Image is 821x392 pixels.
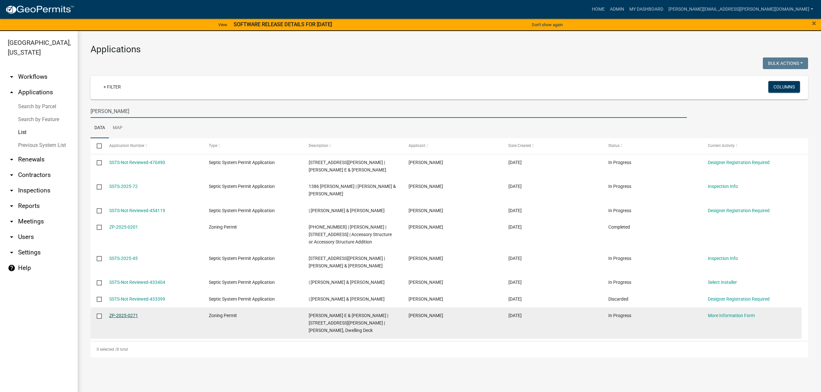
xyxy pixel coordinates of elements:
[608,143,620,148] span: Status
[8,156,16,163] i: arrow_drop_down
[8,233,16,241] i: arrow_drop_down
[109,280,165,285] a: SSTS-Not Reviewed-433404
[666,3,816,15] a: [PERSON_NAME][EMAIL_ADDRESS][PERSON_NAME][DOMAIN_NAME]
[508,224,522,230] span: 06/21/2025
[702,138,802,154] datatable-header-cell: Current Activity
[109,208,165,213] a: SSTS-Not Reviewed-454119
[812,19,816,27] button: Close
[216,19,230,30] a: View
[708,280,737,285] a: Select Installer
[502,138,602,154] datatable-header-cell: Date Created
[708,256,738,261] a: Inspection Info
[234,21,332,27] strong: SOFTWARE RELEASE DETAILS FOR [DATE]
[309,208,385,213] span: | LIND, RYAN R & HANNAH G
[508,313,522,318] span: 04/22/2025
[8,218,16,225] i: arrow_drop_down
[109,118,126,139] a: Map
[309,280,385,285] span: | LILJEGREN, BRYAN & CLARE
[708,313,755,318] a: More Information Form
[768,81,800,93] button: Columns
[109,313,138,318] a: ZP-2025-0271
[708,160,770,165] a: Designer Registration Required
[608,296,628,302] span: Discarded
[763,57,808,69] button: Bulk Actions
[508,208,522,213] span: 07/23/2025
[309,296,385,302] span: | LILJEGREN, BRYAN & CLARE
[8,187,16,194] i: arrow_drop_down
[309,256,385,268] span: 289 E HARNEY RD | LILJEGREN, BRYAN & CLARE
[608,256,631,261] span: In Progress
[627,3,666,15] a: My Dashboard
[98,81,126,93] a: + Filter
[409,256,443,261] span: Katie Ryan
[209,184,275,189] span: Septic System Permit Application
[8,264,16,272] i: help
[309,184,396,196] span: 1386 STEPHEN RD | LIND, RYAN R & HANNAH G
[109,160,165,165] a: SSTS-Not Reviewed-470490
[508,256,522,261] span: 06/11/2025
[209,143,217,148] span: Type
[608,313,631,318] span: In Progress
[409,296,443,302] span: Jesse A Roberts
[209,256,275,261] span: Septic System Permit Application
[508,160,522,165] span: 08/28/2025
[309,160,386,172] span: 1804 FREEMAN POINT RD | RYAN, CRAIG E & SUSAN R
[409,143,425,148] span: Applicant
[303,138,402,154] datatable-header-cell: Description
[708,296,770,302] a: Designer Registration Required
[409,184,443,189] span: Madelyn DeCaigny
[602,138,702,154] datatable-header-cell: Status
[103,138,203,154] datatable-header-cell: Application Number
[109,224,138,230] a: ZP-2025-0201
[209,280,275,285] span: Septic System Permit Application
[209,208,275,213] span: Septic System Permit Application
[409,313,443,318] span: Ken Peterson
[508,280,522,285] span: 06/09/2025
[409,208,443,213] span: Madelyn DeCaigny
[203,138,303,154] datatable-header-cell: Type
[8,171,16,179] i: arrow_drop_down
[91,44,808,55] h3: Applications
[608,160,631,165] span: In Progress
[409,160,443,165] span: Ken Peterson
[309,143,328,148] span: Description
[8,249,16,256] i: arrow_drop_down
[508,143,531,148] span: Date Created
[608,280,631,285] span: In Progress
[91,138,103,154] datatable-header-cell: Select
[209,160,275,165] span: Septic System Permit Application
[309,224,392,244] span: 63-010-0870 | BRYANT, MARY B | 4600 COUNTY ROAD 13 | Accessory Structure or Accessory Structure A...
[97,347,117,352] span: 0 selected /
[91,105,687,118] input: Search for applications
[508,184,522,189] span: 07/24/2025
[409,224,443,230] span: Mary Bryant
[91,118,109,139] a: Data
[812,19,816,28] span: ×
[109,256,138,261] a: SSTS-2025-45
[109,296,165,302] a: SSTS-Not Reviewed-433399
[508,296,522,302] span: 06/09/2025
[608,224,630,230] span: Completed
[409,280,443,285] span: Jesse A Roberts
[607,3,627,15] a: Admin
[589,3,607,15] a: Home
[209,224,237,230] span: Zoning Permit
[608,208,631,213] span: In Progress
[91,341,808,357] div: 8 total
[708,143,735,148] span: Current Activity
[708,208,770,213] a: Designer Registration Required
[109,143,144,148] span: Application Number
[8,88,16,96] i: arrow_drop_up
[309,313,388,333] span: RYAN, CRAIG E & SUSAN R | 1804 FREEMAN POINT RD | Dwelling, Dwelling Deck
[209,296,275,302] span: Septic System Permit Application
[529,19,565,30] button: Don't show again
[109,184,138,189] a: SSTS-2025-72
[8,202,16,210] i: arrow_drop_down
[8,73,16,81] i: arrow_drop_down
[708,184,738,189] a: Inspection Info
[402,138,502,154] datatable-header-cell: Applicant
[209,313,237,318] span: Zoning Permit
[608,184,631,189] span: In Progress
